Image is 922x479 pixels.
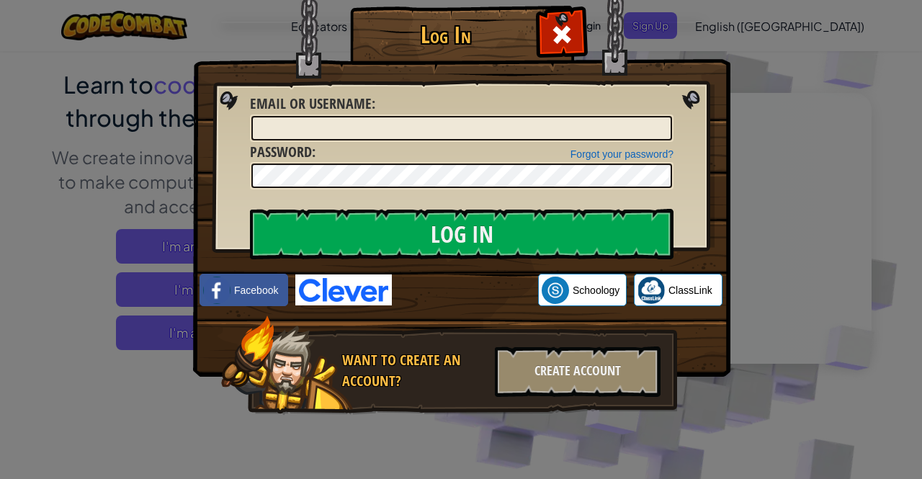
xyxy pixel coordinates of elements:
iframe: Sign in with Google Button [392,274,538,306]
img: schoology.png [542,277,569,304]
div: Create Account [495,346,661,397]
img: facebook_small.png [203,277,230,304]
input: Log In [250,209,673,259]
img: clever-logo-blue.png [295,274,392,305]
span: ClassLink [668,283,712,297]
span: Facebook [234,283,278,297]
h1: Log In [354,22,537,48]
div: Want to create an account? [342,350,486,391]
span: Password [250,142,312,161]
span: Schoology [573,283,619,297]
label: : [250,94,375,115]
label: : [250,142,315,163]
img: classlink-logo-small.png [637,277,665,304]
span: Email or Username [250,94,372,113]
a: Forgot your password? [570,148,673,160]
